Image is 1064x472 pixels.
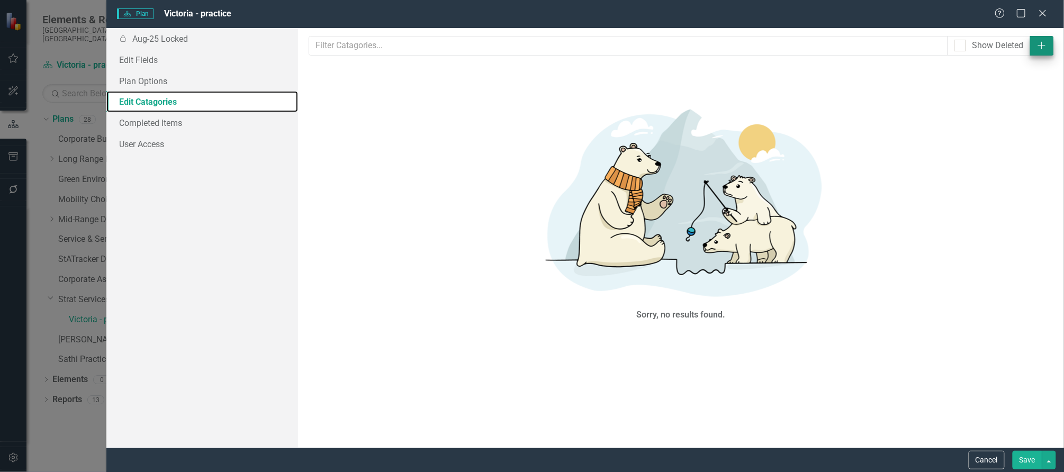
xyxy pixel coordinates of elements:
[106,133,298,155] a: User Access
[309,36,948,56] input: Filter Catagories...
[164,8,231,19] span: Victoria - practice
[106,28,298,49] a: Aug-25 Locked
[106,91,298,112] a: Edit Catagories
[1013,451,1042,469] button: Save
[106,70,298,92] a: Plan Options
[106,112,298,133] a: Completed Items
[117,8,154,19] span: Plan
[106,49,298,70] a: Edit Fields
[636,309,725,321] div: Sorry, no results found.
[522,95,840,306] img: No results found
[969,451,1005,469] button: Cancel
[972,40,1024,52] div: Show Deleted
